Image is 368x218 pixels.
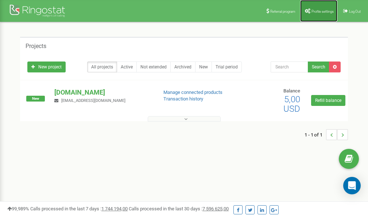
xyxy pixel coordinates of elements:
[26,96,45,102] span: New
[311,9,334,13] span: Profile settings
[26,43,46,49] h5: Projects
[7,206,29,211] span: 99,989%
[283,88,300,94] span: Balance
[163,90,222,95] a: Manage connected products
[212,62,242,72] a: Trial period
[195,62,212,72] a: New
[311,95,345,106] a: Refill balance
[163,96,203,102] a: Transaction history
[117,62,137,72] a: Active
[305,122,348,147] nav: ...
[308,62,329,72] button: Search
[202,206,229,211] u: 7 596 625,00
[27,62,66,72] a: New project
[30,206,128,211] span: Calls processed in the last 7 days :
[270,9,295,13] span: Referral program
[343,177,361,194] div: Open Intercom Messenger
[170,62,195,72] a: Archived
[349,9,361,13] span: Log Out
[271,62,308,72] input: Search
[54,88,151,97] p: [DOMAIN_NAME]
[129,206,229,211] span: Calls processed in the last 30 days :
[87,62,117,72] a: All projects
[61,98,125,103] span: [EMAIL_ADDRESS][DOMAIN_NAME]
[283,94,300,114] span: 5,00 USD
[305,129,326,140] span: 1 - 1 of 1
[136,62,171,72] a: Not extended
[101,206,128,211] u: 1 744 194,00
